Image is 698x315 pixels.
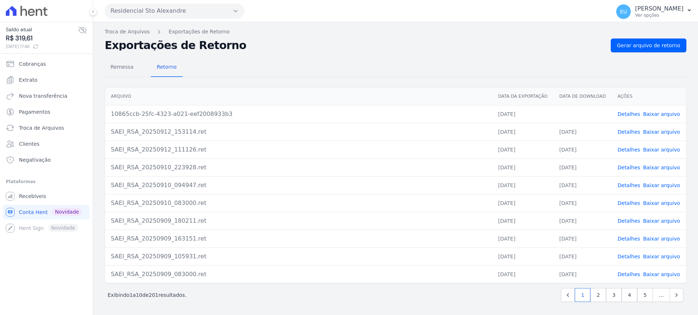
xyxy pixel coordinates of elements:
a: Conta Hent Novidade [3,205,90,219]
a: Negativação [3,153,90,167]
td: [DATE] [554,265,612,283]
a: Retorno [151,58,182,77]
nav: Breadcrumb [105,28,686,36]
a: Remessa [105,58,139,77]
div: SAEI_RSA_20250909_180211.ret [111,217,486,225]
a: Pagamentos [3,105,90,119]
td: [DATE] [492,123,553,141]
div: SAEI_RSA_20250909_163151.ret [111,234,486,243]
span: Extrato [19,76,37,84]
a: Baixar arquivo [643,271,680,277]
a: 4 [622,288,637,302]
span: EU [620,9,627,14]
nav: Sidebar [6,57,87,235]
a: 2 [590,288,606,302]
a: Recebíveis [3,189,90,203]
span: Negativação [19,156,51,163]
span: 1 [129,292,133,298]
td: [DATE] [554,230,612,247]
a: Detalhes [618,165,640,170]
div: 10865ccb-25fc-4323-a021-eef2008933b3 [111,110,486,118]
td: [DATE] [554,176,612,194]
th: Ações [612,88,686,105]
span: [DATE] 17:46 [6,43,78,50]
td: [DATE] [492,230,553,247]
a: Exportações de Retorno [169,28,230,36]
td: [DATE] [492,194,553,212]
td: [DATE] [554,247,612,265]
div: SAEI_RSA_20250910_223928.ret [111,163,486,172]
td: [DATE] [492,141,553,158]
td: [DATE] [554,123,612,141]
span: Troca de Arquivos [19,124,64,132]
button: EU [PERSON_NAME] Ver opções [610,1,698,22]
td: [DATE] [492,105,553,123]
a: Detalhes [618,111,640,117]
a: Detalhes [618,254,640,259]
td: [DATE] [492,176,553,194]
a: Detalhes [618,147,640,153]
button: Residencial Sto Alexandre [105,4,244,18]
a: Cobranças [3,57,90,71]
td: [DATE] [554,194,612,212]
a: Baixar arquivo [643,254,680,259]
span: Novidade [52,208,82,216]
a: Detalhes [618,200,640,206]
a: Baixar arquivo [643,147,680,153]
h2: Exportações de Retorno [105,40,605,51]
a: Gerar arquivo de retorno [611,39,686,52]
span: 201 [149,292,159,298]
span: 10 [136,292,143,298]
a: Detalhes [618,271,640,277]
a: Detalhes [618,182,640,188]
td: [DATE] [554,212,612,230]
span: Gerar arquivo de retorno [617,42,680,49]
span: Cobranças [19,60,46,68]
span: Pagamentos [19,108,50,116]
div: SAEI_RSA_20250909_105931.ret [111,252,486,261]
a: Troca de Arquivos [105,28,150,36]
a: 1 [575,288,590,302]
a: Nova transferência [3,89,90,103]
th: Data de Download [554,88,612,105]
span: Remessa [106,60,138,74]
a: Detalhes [618,218,640,224]
span: Retorno [152,60,181,74]
a: Detalhes [618,129,640,135]
div: Plataformas [6,177,87,186]
a: Baixar arquivo [643,218,680,224]
a: 3 [606,288,622,302]
td: [DATE] [492,265,553,283]
p: Exibindo a de resultados. [108,291,186,299]
a: Baixar arquivo [643,200,680,206]
a: Baixar arquivo [643,165,680,170]
div: SAEI_RSA_20250910_094947.ret [111,181,486,190]
a: Detalhes [618,236,640,242]
a: 5 [637,288,653,302]
a: Previous [561,288,575,302]
a: Baixar arquivo [643,111,680,117]
td: [DATE] [492,212,553,230]
div: SAEI_RSA_20250912_111126.ret [111,145,486,154]
a: Extrato [3,73,90,87]
span: Saldo atual [6,26,78,33]
th: Data da Exportação [492,88,553,105]
span: R$ 319,61 [6,33,78,43]
td: [DATE] [554,158,612,176]
td: [DATE] [554,141,612,158]
div: SAEI_RSA_20250909_083000.ret [111,270,486,279]
th: Arquivo [105,88,492,105]
div: SAEI_RSA_20250910_083000.ret [111,199,486,207]
span: Conta Hent [19,209,48,216]
span: Clientes [19,140,39,148]
a: Baixar arquivo [643,129,680,135]
div: SAEI_RSA_20250912_153114.ret [111,128,486,136]
span: … [653,288,670,302]
p: [PERSON_NAME] [635,5,683,12]
td: [DATE] [492,247,553,265]
a: Troca de Arquivos [3,121,90,135]
span: Nova transferência [19,92,67,100]
td: [DATE] [492,158,553,176]
p: Ver opções [635,12,683,18]
a: Baixar arquivo [643,236,680,242]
